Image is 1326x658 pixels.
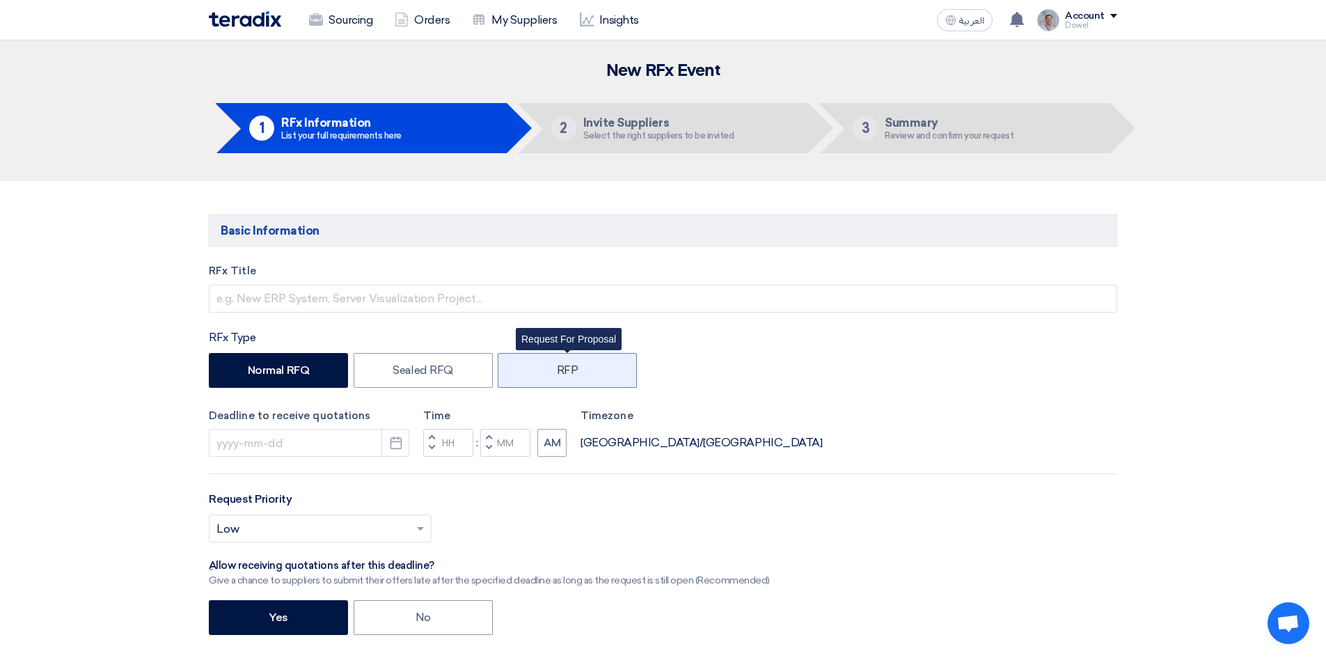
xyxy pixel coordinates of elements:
img: Teradix logo [209,11,281,27]
button: AM [537,429,567,457]
input: yyyy-mm-dd [209,429,409,457]
a: Open chat [1268,602,1309,644]
div: Review and confirm your request [885,131,1013,140]
h5: Summary [885,116,1013,129]
div: : [473,434,480,451]
label: Deadline to receive quotations [209,408,409,424]
label: Sealed RFQ [354,353,493,388]
div: List your full requirements here [281,131,402,140]
div: 2 [551,116,576,141]
label: Request Priority [209,491,292,508]
h5: Invite Suppliers [583,116,734,129]
div: [GEOGRAPHIC_DATA]/[GEOGRAPHIC_DATA] [581,434,822,451]
input: e.g. New ERP System, Server Visualization Project... [209,285,1117,313]
label: RFP [498,353,637,388]
img: IMG_1753965247717.jpg [1037,9,1059,31]
label: No [354,600,493,635]
input: Minutes [480,429,530,457]
input: Hours [423,429,473,457]
div: 3 [853,116,878,141]
span: العربية [959,16,984,26]
a: Sourcing [298,5,384,36]
div: Request For Proposal [516,328,622,350]
div: 1 [249,116,274,141]
label: Timezone [581,408,822,424]
label: Normal RFQ [209,353,348,388]
button: العربية [937,9,993,31]
div: Select the right suppliers to be invited [583,131,734,140]
label: Yes [209,600,348,635]
label: RFx Title [209,263,1117,279]
h2: New RFx Event [209,61,1117,81]
div: Give a chance to suppliers to submit their offers late after the specified deadline as long as th... [209,573,770,588]
div: RFx Type [209,329,1117,346]
div: Account [1065,10,1105,22]
h5: RFx Information [281,116,402,129]
a: Insights [569,5,650,36]
a: My Suppliers [461,5,568,36]
h5: Basic Information [209,214,1117,246]
label: Time [423,408,567,424]
div: Dowel [1065,22,1117,29]
div: ِAllow receiving quotations after this deadline? [209,559,770,573]
a: Orders [384,5,461,36]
